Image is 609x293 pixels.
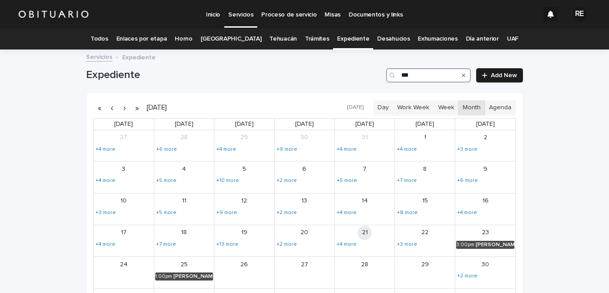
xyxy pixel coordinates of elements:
[335,256,395,288] td: August 28, 2025
[112,119,135,130] a: Sunday
[297,194,312,208] a: August 13, 2025
[476,242,514,248] div: [PERSON_NAME] [PERSON_NAME]
[485,100,516,116] button: Agenda
[175,29,192,50] a: Horno
[215,146,237,153] a: Show 4 more events
[143,104,167,111] h2: [DATE]
[154,161,214,193] td: August 4, 2025
[414,119,436,130] a: Friday
[395,256,455,288] td: August 29, 2025
[274,193,334,225] td: August 13, 2025
[396,177,418,184] a: Show 7 more events
[122,52,156,62] p: Expediente
[297,131,312,145] a: July 30, 2025
[491,72,517,78] span: Add New
[237,257,251,272] a: August 26, 2025
[94,256,154,288] td: August 24, 2025
[177,226,191,240] a: August 18, 2025
[418,131,432,145] a: August 1, 2025
[293,119,316,130] a: Wednesday
[396,209,419,216] a: Show 8 more events
[155,177,177,184] a: Show 5 more events
[95,209,117,216] a: Show 3 more events
[358,194,372,208] a: August 14, 2025
[336,146,358,153] a: Show 4 more events
[237,194,251,208] a: August 12, 2025
[456,177,479,184] a: Show 6 more events
[386,68,471,83] input: Search
[18,5,89,23] img: HUM7g2VNRLqGMmR9WVqf
[95,146,116,153] a: Show 4 more events
[116,131,131,145] a: July 27, 2025
[214,161,274,193] td: August 5, 2025
[455,225,515,256] td: August 23, 2025
[131,101,143,115] button: Next year
[335,161,395,193] td: August 7, 2025
[476,68,523,83] a: Add New
[155,146,178,153] a: Show 6 more events
[237,131,251,145] a: July 29, 2025
[155,241,177,248] a: Show 7 more events
[201,29,262,50] a: [GEOGRAPHIC_DATA]
[335,193,395,225] td: August 14, 2025
[93,101,106,115] button: Previous year
[214,225,274,256] td: August 19, 2025
[94,225,154,256] td: August 17, 2025
[474,119,497,130] a: Saturday
[215,177,240,184] a: Show 10 more events
[395,161,455,193] td: August 8, 2025
[154,193,214,225] td: August 11, 2025
[94,161,154,193] td: August 3, 2025
[377,29,410,50] a: Desahucios
[354,119,376,130] a: Thursday
[274,130,334,161] td: July 30, 2025
[455,161,515,193] td: August 9, 2025
[215,241,239,248] a: Show 13 more events
[336,209,358,216] a: Show 4 more events
[269,29,297,50] a: Tehuacán
[418,194,432,208] a: August 15, 2025
[118,101,131,115] button: Next month
[116,257,131,272] a: August 24, 2025
[95,177,116,184] a: Show 4 more events
[94,130,154,161] td: July 27, 2025
[456,146,478,153] a: Show 3 more events
[358,131,372,145] a: July 31, 2025
[274,225,334,256] td: August 20, 2025
[276,241,298,248] a: Show 2 more events
[393,100,434,116] button: Work Week
[177,257,191,272] a: August 25, 2025
[337,29,369,50] a: Expediente
[276,146,298,153] a: Show 9 more events
[94,193,154,225] td: August 10, 2025
[478,162,493,176] a: August 9, 2025
[335,130,395,161] td: July 31, 2025
[154,130,214,161] td: July 28, 2025
[155,273,172,280] div: 1:00pm
[418,29,457,50] a: Exhumaciones
[458,100,485,116] button: Month
[237,162,251,176] a: August 5, 2025
[336,241,358,248] a: Show 4 more events
[455,193,515,225] td: August 16, 2025
[455,130,515,161] td: August 2, 2025
[343,101,368,114] button: [DATE]
[396,241,418,248] a: Show 3 more events
[433,100,458,116] button: Week
[116,29,167,50] a: Enlaces por etapa
[456,272,478,280] a: Show 2 more events
[395,130,455,161] td: August 1, 2025
[214,256,274,288] td: August 26, 2025
[478,194,493,208] a: August 16, 2025
[418,162,432,176] a: August 8, 2025
[214,130,274,161] td: July 29, 2025
[155,209,177,216] a: Show 5 more events
[358,257,372,272] a: August 28, 2025
[276,177,298,184] a: Show 2 more events
[177,194,191,208] a: August 11, 2025
[336,177,358,184] a: Show 5 more events
[297,226,312,240] a: August 20, 2025
[478,131,493,145] a: August 2, 2025
[173,119,195,130] a: Monday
